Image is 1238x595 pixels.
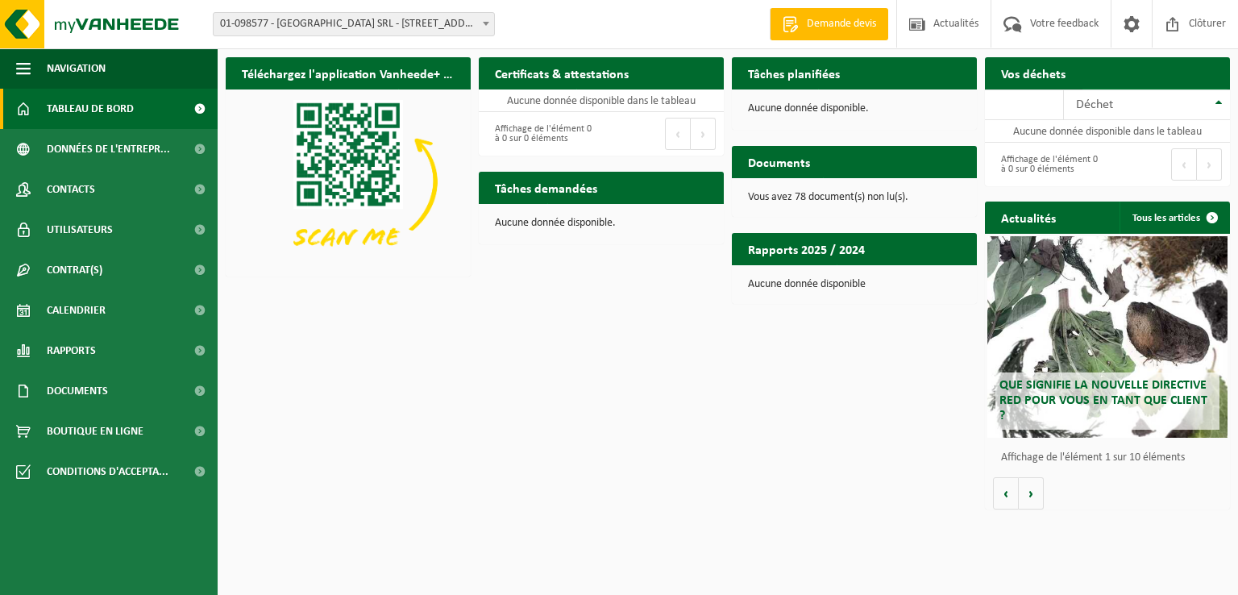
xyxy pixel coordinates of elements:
[47,89,134,129] span: Tableau de bord
[47,210,113,250] span: Utilisateurs
[748,103,961,114] p: Aucune donnée disponible.
[985,57,1082,89] h2: Vos déchets
[999,379,1207,422] span: Que signifie la nouvelle directive RED pour vous en tant que client ?
[993,477,1019,510] button: Vorige
[47,331,96,371] span: Rapports
[985,120,1230,143] td: Aucune donnée disponible dans le tableau
[47,169,95,210] span: Contacts
[495,218,708,229] p: Aucune donnée disponible.
[214,13,494,35] span: 01-098577 - MARKSPORT SRL - 4141 LOUVEIGNÉ, RUE DE L'ESPLANADE 54
[47,371,108,411] span: Documents
[993,147,1099,182] div: Affichage de l'élément 0 à 0 sur 0 éléments
[1019,477,1044,510] button: Volgende
[1171,148,1197,181] button: Previous
[748,279,961,290] p: Aucune donnée disponible
[803,16,880,32] span: Demande devis
[748,192,961,203] p: Vous avez 78 document(s) non lu(s).
[47,129,170,169] span: Données de l'entrepr...
[479,57,645,89] h2: Certificats & attestations
[47,411,143,451] span: Boutique en ligne
[1001,452,1222,464] p: Affichage de l'élément 1 sur 10 éléments
[1197,148,1222,181] button: Next
[837,264,975,297] a: Consulter les rapports
[1076,98,1113,111] span: Déchet
[985,202,1072,233] h2: Actualités
[47,48,106,89] span: Navigation
[47,451,168,492] span: Conditions d'accepta...
[487,116,593,152] div: Affichage de l'élément 0 à 0 sur 0 éléments
[47,290,106,331] span: Calendrier
[665,118,691,150] button: Previous
[732,57,856,89] h2: Tâches planifiées
[691,118,716,150] button: Next
[479,89,724,112] td: Aucune donnée disponible dans le tableau
[479,172,613,203] h2: Tâches demandées
[770,8,888,40] a: Demande devis
[226,89,471,273] img: Download de VHEPlus App
[226,57,471,89] h2: Téléchargez l'application Vanheede+ maintenant!
[732,233,881,264] h2: Rapports 2025 / 2024
[213,12,495,36] span: 01-098577 - MARKSPORT SRL - 4141 LOUVEIGNÉ, RUE DE L'ESPLANADE 54
[1120,202,1228,234] a: Tous les articles
[47,250,102,290] span: Contrat(s)
[732,146,826,177] h2: Documents
[987,236,1228,438] a: Que signifie la nouvelle directive RED pour vous en tant que client ?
